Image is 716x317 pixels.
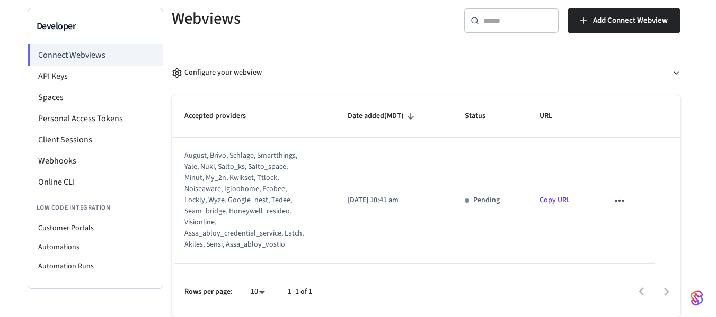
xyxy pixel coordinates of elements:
[473,195,500,206] p: Pending
[172,59,680,87] button: Configure your webview
[348,195,440,206] p: [DATE] 10:41 am
[184,108,260,124] span: Accepted providers
[37,19,154,34] h3: Developer
[28,129,163,150] li: Client Sessions
[465,108,499,124] span: Status
[172,8,420,30] h5: Webviews
[28,257,163,276] li: Automation Runs
[28,219,163,238] li: Customer Portals
[568,8,680,33] button: Add Connect Webview
[172,95,680,264] table: sticky table
[28,44,163,66] li: Connect Webviews
[28,171,163,193] li: Online CLI
[184,150,308,250] div: august, brivo, schlage, smartthings, yale, nuki, salto_ks, salto_space, minut, my_2n, kwikset, tt...
[28,197,163,219] li: Low Code Integration
[184,286,233,297] p: Rows per page:
[28,108,163,129] li: Personal Access Tokens
[593,14,668,28] span: Add Connect Webview
[28,238,163,257] li: Automations
[28,150,163,171] li: Webhooks
[348,108,418,124] span: Date added(MDT)
[28,66,163,87] li: API Keys
[540,108,566,124] span: URL
[28,87,163,108] li: Spaces
[245,284,271,300] div: 10
[691,289,703,306] img: SeamLogoGradient.69752ec5.svg
[288,286,312,297] p: 1–1 of 1
[172,67,262,78] div: Configure your webview
[540,195,570,205] a: Copy URL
